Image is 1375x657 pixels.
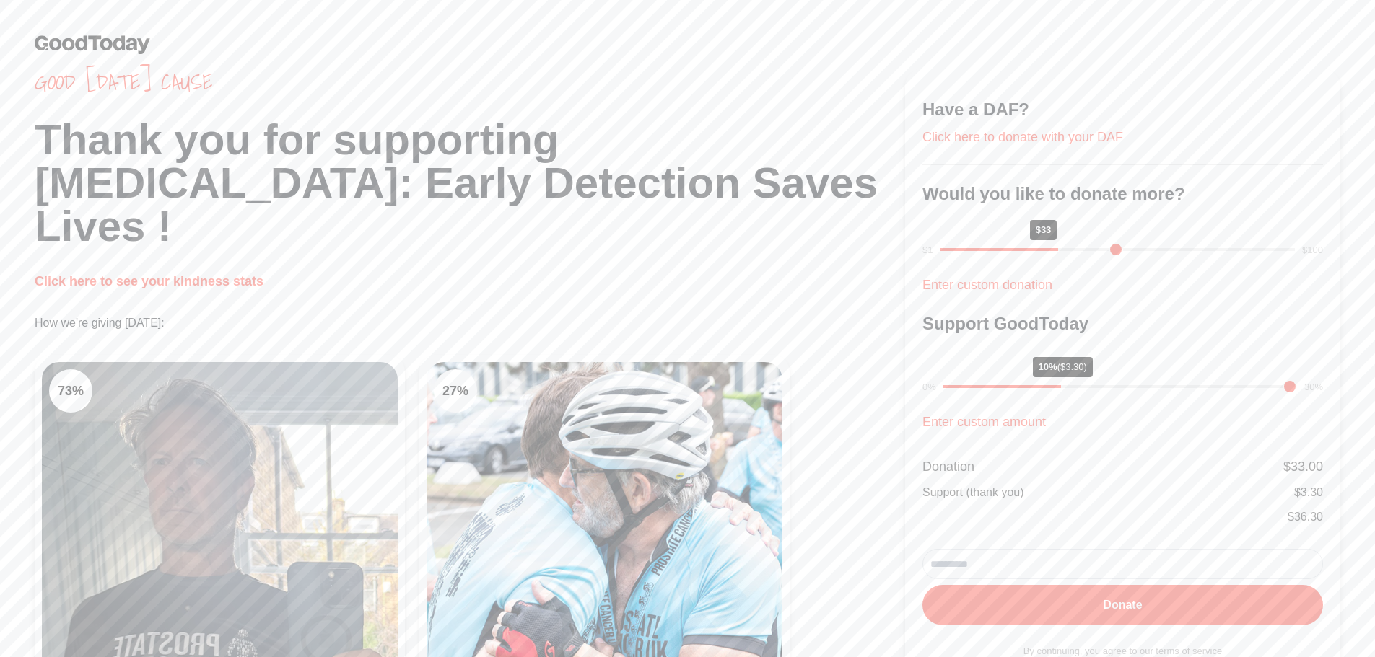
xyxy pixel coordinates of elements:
[922,130,1123,144] a: Click here to donate with your DAF
[922,484,1024,501] div: Support (thank you)
[1057,361,1087,372] span: ($3.30)
[1033,357,1093,377] div: 10%
[922,98,1323,121] h3: Have a DAF?
[1294,511,1323,523] span: 36.30
[1294,484,1323,501] div: $
[1030,220,1057,240] div: $33
[922,457,974,477] div: Donation
[922,380,936,394] div: 0%
[922,585,1323,625] button: Donate
[922,312,1323,335] h3: Support GoodToday
[922,415,1046,429] a: Enter custom amount
[1304,380,1323,394] div: 30%
[1283,457,1323,477] div: $
[35,69,905,95] span: Good [DATE] cause
[434,369,477,413] div: 27 %
[35,314,905,332] p: How we're giving [DATE]:
[1302,243,1323,257] div: $100
[922,243,933,257] div: $1
[35,118,905,248] h1: Thank you for supporting [MEDICAL_DATA]: Early Detection Saves Lives !
[35,274,263,288] a: Click here to see your kindness stats
[1288,508,1323,526] div: $
[1301,486,1323,498] span: 3.30
[49,369,92,413] div: 73 %
[922,182,1323,206] h3: Would you like to donate more?
[922,278,1052,292] a: Enter custom donation
[35,35,150,54] img: GoodToday
[1291,459,1323,474] span: 33.00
